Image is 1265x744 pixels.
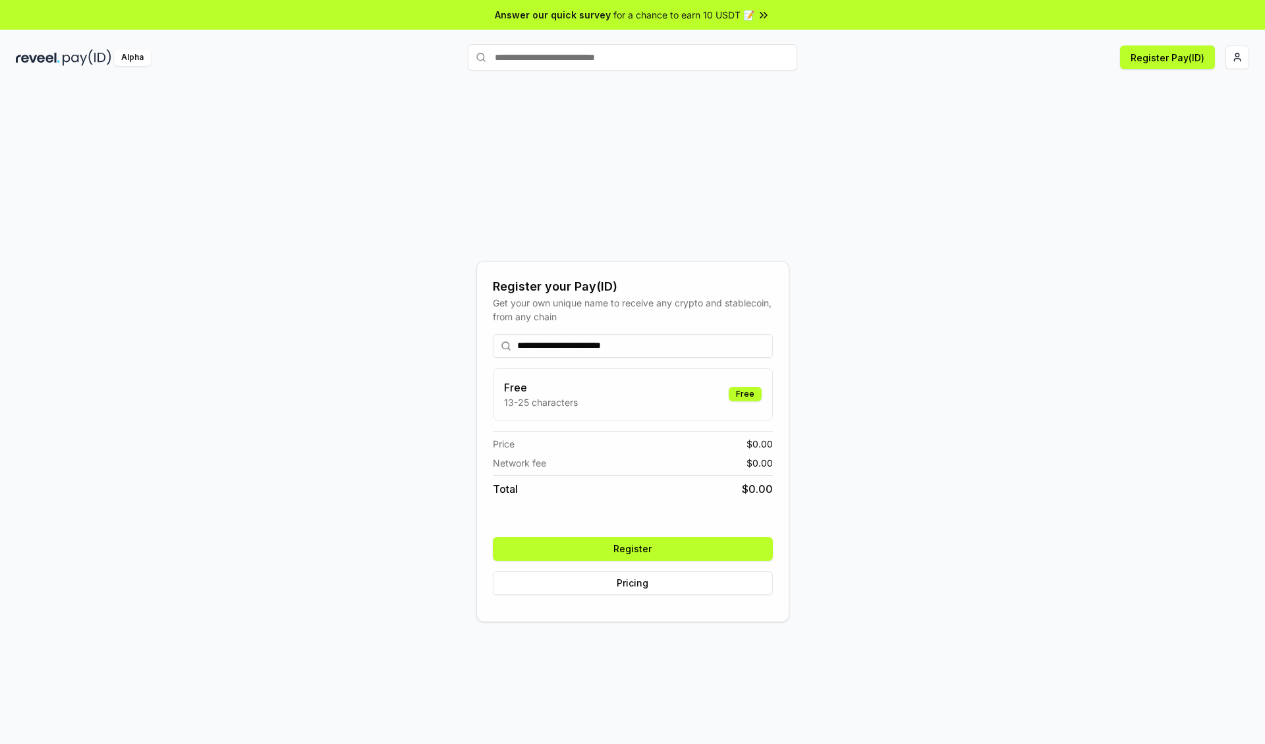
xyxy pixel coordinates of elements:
[746,456,773,470] span: $ 0.00
[493,456,546,470] span: Network fee
[493,537,773,561] button: Register
[729,387,762,401] div: Free
[504,380,578,395] h3: Free
[16,49,60,66] img: reveel_dark
[613,8,754,22] span: for a chance to earn 10 USDT 📝
[493,277,773,296] div: Register your Pay(ID)
[63,49,111,66] img: pay_id
[493,296,773,324] div: Get your own unique name to receive any crypto and stablecoin, from any chain
[493,437,515,451] span: Price
[495,8,611,22] span: Answer our quick survey
[742,481,773,497] span: $ 0.00
[493,571,773,595] button: Pricing
[493,481,518,497] span: Total
[746,437,773,451] span: $ 0.00
[114,49,151,66] div: Alpha
[1120,45,1215,69] button: Register Pay(ID)
[504,395,578,409] p: 13-25 characters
